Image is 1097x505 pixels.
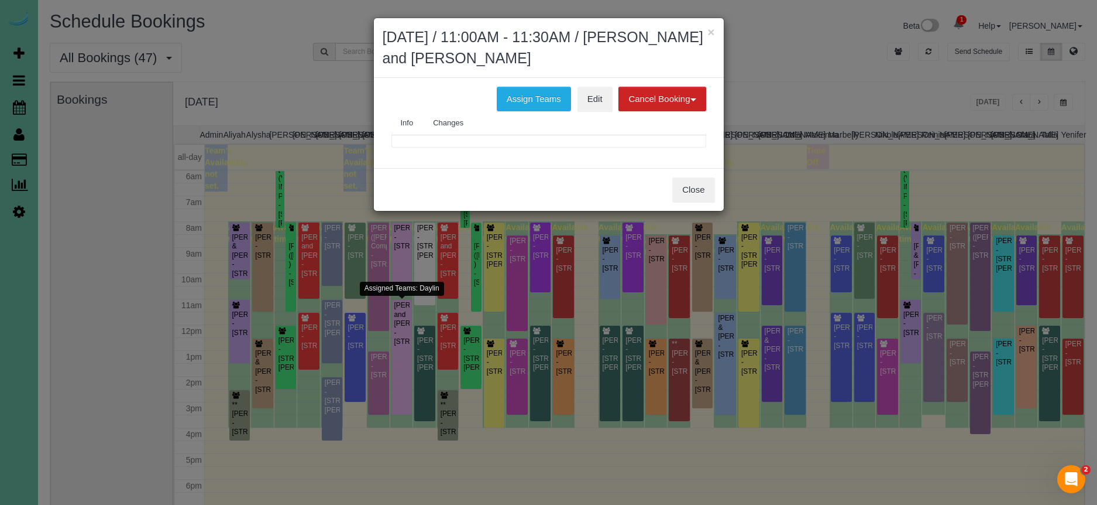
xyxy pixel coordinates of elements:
div: Assigned Teams: Daylin [360,282,444,295]
button: × [707,26,714,38]
a: Changes [424,111,473,135]
button: Cancel Booking [618,87,706,111]
a: Edit [577,87,613,111]
span: 2 [1081,465,1091,475]
h2: [DATE] / 11:00AM - 11:30AM / [PERSON_NAME] and [PERSON_NAME] [383,27,715,69]
span: Changes [433,118,463,127]
button: Assign Teams [497,87,571,111]
iframe: Intercom live chat [1057,465,1085,493]
button: Close [672,178,714,202]
a: Info [391,111,423,135]
span: Info [401,118,414,127]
